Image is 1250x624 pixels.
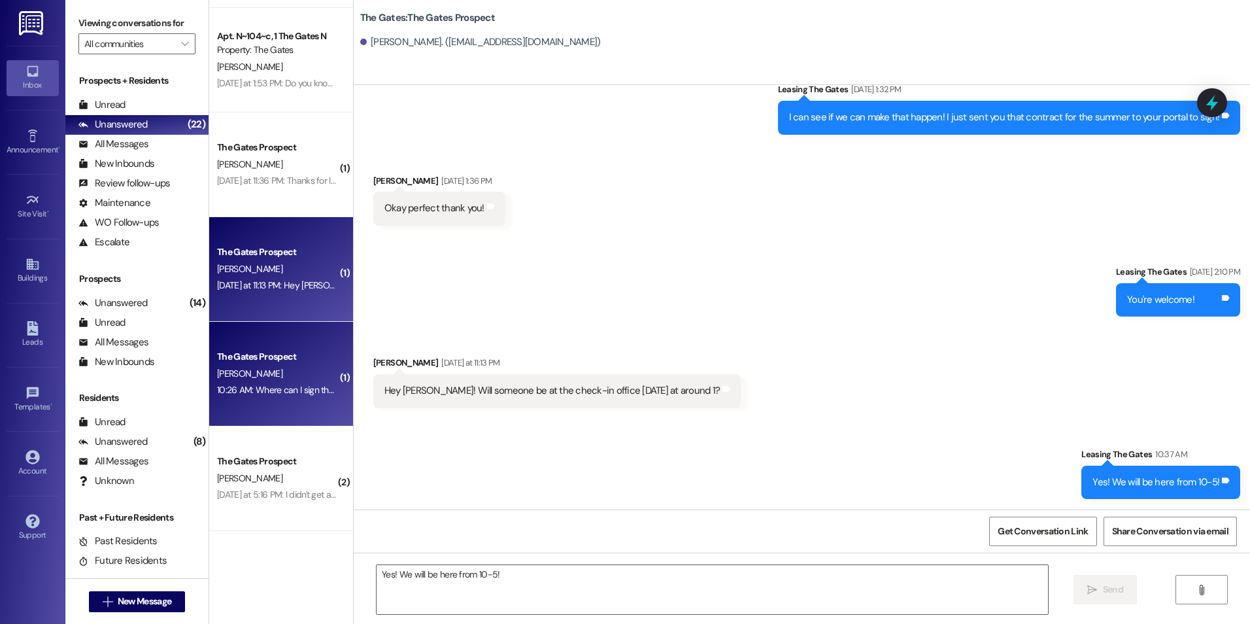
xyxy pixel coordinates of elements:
[998,525,1088,538] span: Get Conversation Link
[373,356,741,374] div: [PERSON_NAME]
[989,517,1096,546] button: Get Conversation Link
[217,61,282,73] span: [PERSON_NAME]
[217,489,381,500] div: [DATE] at 5:16 PM: I didn't get an email either
[78,455,148,468] div: All Messages
[438,356,499,370] div: [DATE] at 11:13 PM
[1104,517,1237,546] button: Share Conversation via email
[217,175,657,186] div: [DATE] at 11:36 PM: Thanks for letting me know, I'm pretty sure I signed the lease. Would you be ...
[7,446,59,481] a: Account
[50,400,52,409] span: •
[1187,265,1240,279] div: [DATE] 2:10 PM
[7,317,59,353] a: Leads
[217,384,356,396] div: 10:26 AM: Where can I sign the lease
[78,316,126,330] div: Unread
[78,474,134,488] div: Unknown
[78,13,195,33] label: Viewing conversations for
[7,189,59,224] a: Site Visit •
[373,174,505,192] div: [PERSON_NAME]
[190,432,209,452] div: (8)
[103,597,112,607] i: 
[438,174,492,188] div: [DATE] 1:36 PM
[78,137,148,151] div: All Messages
[78,118,148,131] div: Unanswered
[217,43,338,57] div: Property: The Gates
[778,82,1241,101] div: Leasing The Gates
[360,35,601,49] div: [PERSON_NAME]. ([EMAIL_ADDRESS][DOMAIN_NAME])
[78,216,159,230] div: WO Follow-ups
[7,510,59,546] a: Support
[65,391,209,405] div: Residents
[65,272,209,286] div: Prospects
[384,201,484,215] div: Okay perfect thank you!
[78,415,126,429] div: Unread
[1073,575,1137,604] button: Send
[78,196,150,210] div: Maintenance
[78,355,154,369] div: New Inbounds
[19,11,46,35] img: ResiDesk Logo
[360,11,495,25] b: The Gates: The Gates Prospect
[217,77,842,89] div: [DATE] at 1:53 PM: Do you know is there anything you guys can do to help? Like I would feel weird...
[65,511,209,525] div: Past + Future Residents
[65,74,209,88] div: Prospects + Residents
[7,382,59,417] a: Templates •
[78,98,126,112] div: Unread
[848,82,901,96] div: [DATE] 1:32 PM
[1081,447,1240,466] div: Leasing The Gates
[217,29,338,43] div: Apt. N~104~c, 1 The Gates N
[47,207,49,217] span: •
[217,472,282,484] span: [PERSON_NAME]
[78,336,148,349] div: All Messages
[89,591,186,612] button: New Message
[78,554,167,568] div: Future Residents
[1196,585,1206,595] i: 
[78,157,154,171] div: New Inbounds
[181,39,188,49] i: 
[78,435,148,449] div: Unanswered
[384,384,720,398] div: Hey [PERSON_NAME]! Will someone be at the check-in office [DATE] at around 1?
[217,245,338,259] div: The Gates Prospect
[78,296,148,310] div: Unanswered
[1127,293,1194,307] div: You're welcome!
[217,158,282,170] span: [PERSON_NAME]
[1112,525,1228,538] span: Share Conversation via email
[58,143,60,152] span: •
[217,279,592,291] div: [DATE] at 11:13 PM: Hey [PERSON_NAME]! Will someone be at the check-in office [DATE] at around 1?
[217,141,338,154] div: The Gates Prospect
[1092,476,1219,489] div: Yes! We will be here from 10-5!
[217,263,282,275] span: [PERSON_NAME]
[184,114,209,135] div: (22)
[118,595,171,608] span: New Message
[217,350,338,364] div: The Gates Prospect
[1087,585,1097,595] i: 
[78,177,170,190] div: Review follow-ups
[78,534,158,548] div: Past Residents
[84,33,175,54] input: All communities
[217,455,338,468] div: The Gates Prospect
[186,293,209,313] div: (14)
[78,235,129,249] div: Escalate
[789,111,1220,124] div: I can see if we can make that happen! I just sent you that contract for the summer to your portal...
[1103,583,1123,597] span: Send
[217,368,282,379] span: [PERSON_NAME]
[7,253,59,288] a: Buildings
[1116,265,1240,283] div: Leasing The Gates
[7,60,59,95] a: Inbox
[1152,447,1187,461] div: 10:37 AM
